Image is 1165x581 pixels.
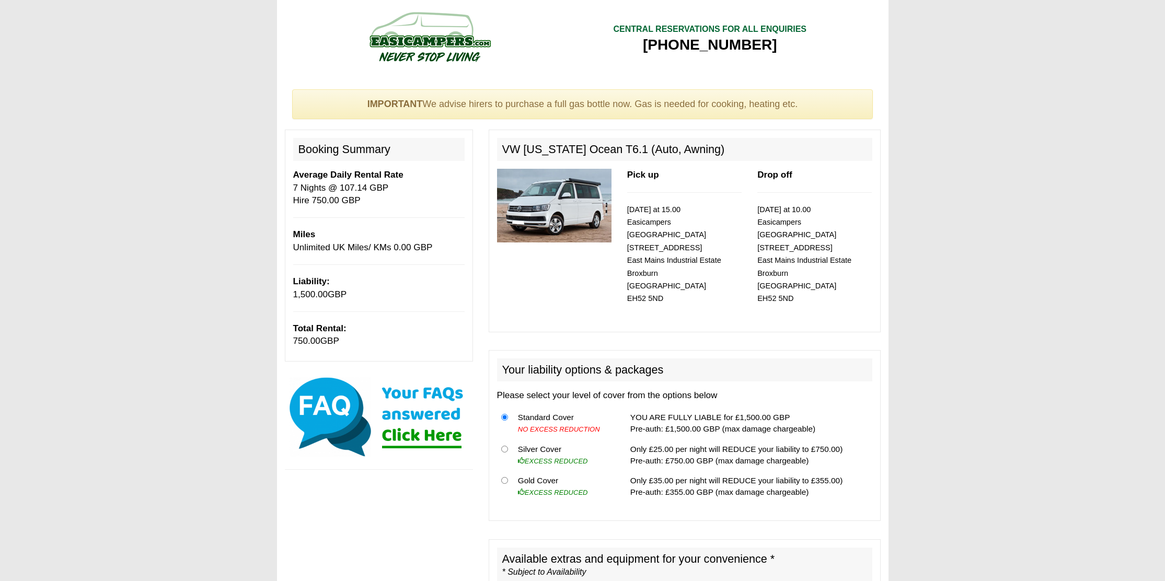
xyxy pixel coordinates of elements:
[502,567,586,576] i: * Subject to Availability
[497,138,872,161] h2: VW [US_STATE] Ocean T6.1 (Auto, Awning)
[293,336,320,346] span: 750.00
[757,170,792,180] b: Drop off
[518,425,600,433] i: NO EXCESS REDUCTION
[757,205,851,303] small: [DATE] at 10.00 Easicampers [GEOGRAPHIC_DATA] [STREET_ADDRESS] East Mains Industrial Estate Broxb...
[293,170,403,180] b: Average Daily Rental Rate
[626,439,872,471] td: Only £25.00 per night will REDUCE your liability to £750.00) Pre-auth: £750.00 GBP (max damage ch...
[293,276,330,286] b: Liability:
[514,471,614,502] td: Gold Cover
[514,439,614,471] td: Silver Cover
[613,36,806,54] div: [PHONE_NUMBER]
[293,229,316,239] b: Miles
[626,408,872,439] td: YOU ARE FULLY LIABLE for £1,500.00 GBP Pre-auth: £1,500.00 GBP (max damage chargeable)
[627,205,721,303] small: [DATE] at 15.00 Easicampers [GEOGRAPHIC_DATA] [STREET_ADDRESS] East Mains Industrial Estate Broxb...
[293,289,328,299] span: 1,500.00
[497,358,872,381] h2: Your liability options & packages
[613,24,806,36] div: CENTRAL RESERVATIONS FOR ALL ENQUIRIES
[330,8,529,65] img: campers-checkout-logo.png
[293,275,465,301] p: GBP
[626,471,872,502] td: Only £35.00 per night will REDUCE your liability to £355.00) Pre-auth: £355.00 GBP (max damage ch...
[497,169,612,242] img: 315.jpg
[627,170,659,180] b: Pick up
[293,322,465,348] p: GBP
[367,99,423,109] strong: IMPORTANT
[293,169,465,207] p: 7 Nights @ 107.14 GBP Hire 750.00 GBP
[518,489,588,496] i: EXCESS REDUCED
[293,323,347,333] b: Total Rental:
[292,89,873,120] div: We advise hirers to purchase a full gas bottle now. Gas is needed for cooking, heating etc.
[293,138,465,161] h2: Booking Summary
[293,228,465,254] p: Unlimited UK Miles/ KMs 0.00 GBP
[514,408,614,439] td: Standard Cover
[497,389,872,402] p: Please select your level of cover from the options below
[518,457,588,465] i: EXCESS REDUCED
[285,375,473,459] img: Click here for our most common FAQs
